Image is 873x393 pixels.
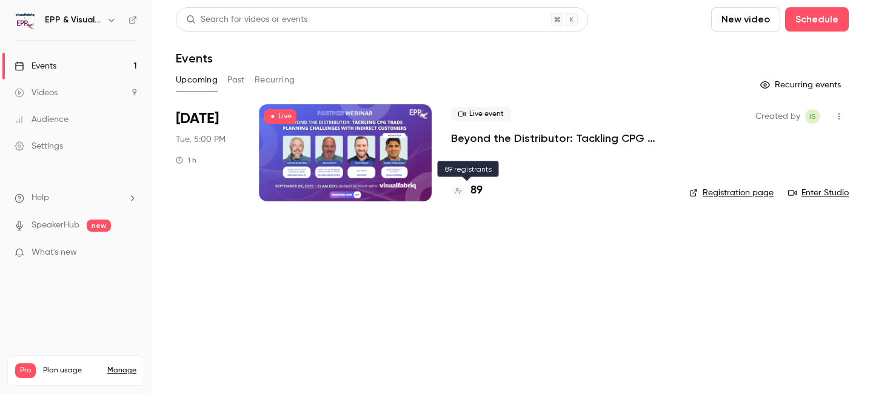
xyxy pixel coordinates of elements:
[15,140,63,152] div: Settings
[87,220,111,232] span: new
[755,109,800,124] span: Created by
[805,109,820,124] span: Itamar Seligsohn
[809,109,816,124] span: IS
[176,109,219,129] span: [DATE]
[689,187,774,199] a: Registration page
[451,107,511,121] span: Live event
[451,183,483,199] a: 89
[43,366,100,375] span: Plan usage
[32,192,49,204] span: Help
[15,60,56,72] div: Events
[176,133,226,146] span: Tue, 5:00 PM
[15,87,58,99] div: Videos
[186,13,307,26] div: Search for videos or events
[32,246,77,259] span: What's new
[122,247,137,258] iframe: Noticeable Trigger
[255,70,295,90] button: Recurring
[788,187,849,199] a: Enter Studio
[470,183,483,199] h4: 89
[755,75,849,95] button: Recurring events
[785,7,849,32] button: Schedule
[264,109,296,124] span: Live
[15,113,69,126] div: Audience
[176,70,218,90] button: Upcoming
[107,366,136,375] a: Manage
[176,155,196,165] div: 1 h
[15,363,36,378] span: Pro
[45,14,102,26] h6: EPP & Visualfabriq
[711,7,780,32] button: New video
[32,219,79,232] a: SpeakerHub
[227,70,245,90] button: Past
[176,104,239,201] div: Sep 9 Tue, 11:00 AM (America/New York)
[15,10,35,30] img: EPP & Visualfabriq
[176,51,213,65] h1: Events
[15,192,137,204] li: help-dropdown-opener
[451,131,670,146] a: Beyond the Distributor: Tackling CPG Trade Planning Challenges with Indirect Customers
